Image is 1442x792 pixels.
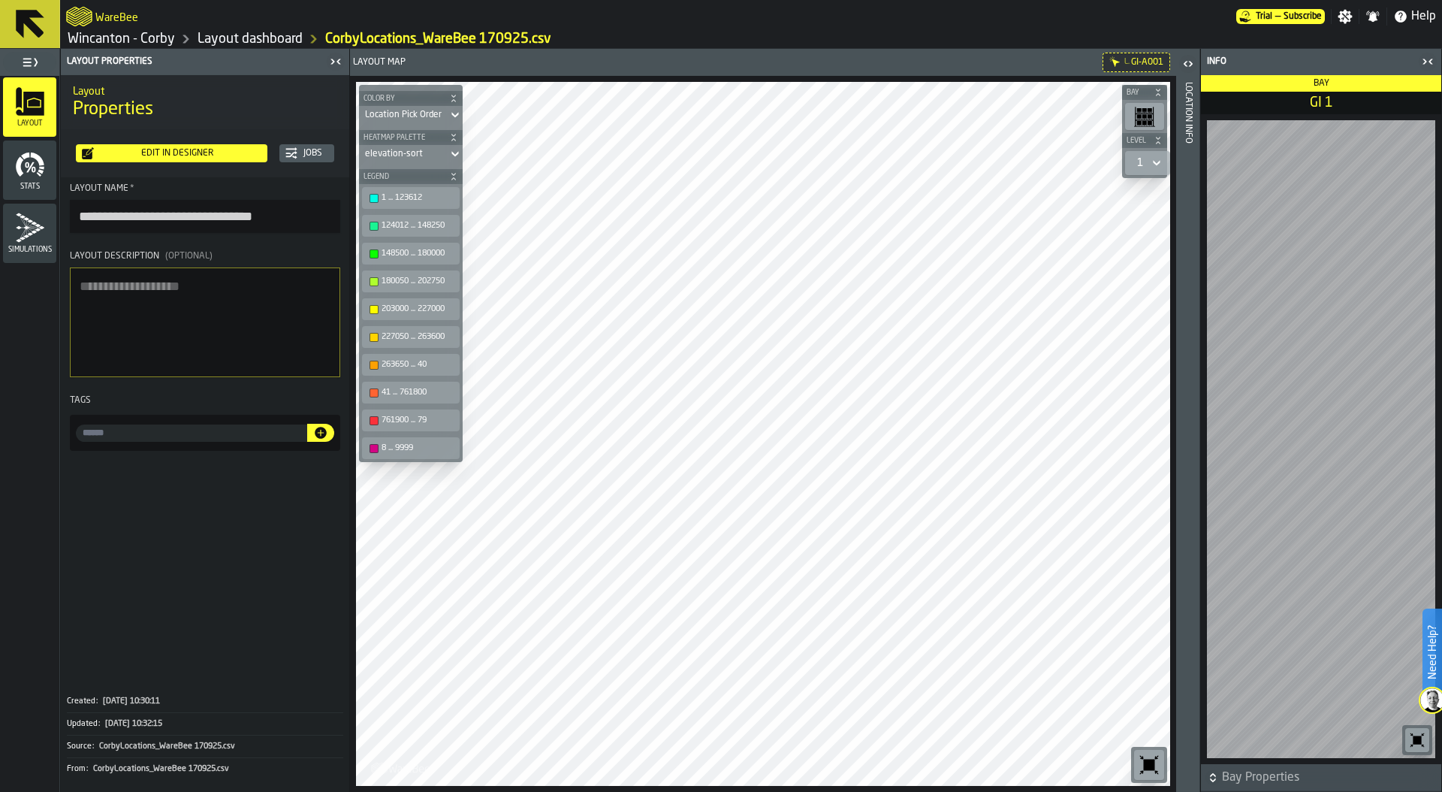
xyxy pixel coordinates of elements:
a: link-to-/wh/i/ace0e389-6ead-4668-b816-8dc22364bb41/designer [198,31,303,47]
div: 761900 ... 79 [382,416,455,425]
li: menu Layout [3,77,56,138]
a: link-to-/wh/i/ace0e389-6ead-4668-b816-8dc22364bb41/layouts/e8c1a6c7-3e26-4f08-bd2f-9387c9c18de8 [325,31,551,47]
div: Layout Name [70,183,340,194]
div: 1 ... 123612 [382,193,455,203]
span: Heatmap Palette [360,134,446,142]
span: Level [1124,137,1151,145]
span: : [96,697,98,706]
span: [DATE] 10:32:15 [105,719,162,729]
div: button-toolbar-undefined [359,240,463,268]
span: CorbyLocations_WareBee 170925.csv [99,742,235,751]
a: logo-header [66,3,92,30]
textarea: Layout Description(Optional) [70,268,340,377]
label: input-value- [76,425,307,442]
div: button-toolbar-undefined [1402,725,1432,755]
div: Info [1204,56,1417,67]
span: GI 1 [1204,95,1438,111]
button: button- [1122,85,1167,100]
div: KeyValueItem-From [67,757,343,780]
span: — [1275,11,1281,22]
span: Required [130,183,134,194]
label: button-toggle-Open [1178,52,1199,79]
svg: Reset zoom and position [1408,731,1426,749]
button: button- [359,169,463,184]
div: button-toolbar-undefined [359,407,463,434]
label: button-toggle-Settings [1332,9,1359,24]
div: button-toolbar-undefined [359,351,463,379]
div: Location Info [1183,79,1193,788]
label: button-toggle-Notifications [1359,9,1386,24]
div: Layout Properties [64,56,325,67]
button: Source:CorbyLocations_WareBee 170925.csv [67,736,343,757]
div: DropdownMenuValue-sortOrder [365,110,442,120]
span: Help [1411,8,1436,26]
label: Need Help? [1424,610,1440,694]
span: Layout Map [353,57,406,68]
span: GI-A001 [1131,57,1163,68]
div: 203000 ... 227000 [382,304,455,314]
span: : [98,719,100,729]
div: DropdownMenuValue-1 [1137,157,1143,169]
span: Stats [3,183,56,191]
button: button- [307,424,334,442]
div: DropdownMenuValue-sortOrder [359,106,463,124]
span: CorbyLocations_WareBee 170925.csv [93,764,229,774]
input: button-toolbar-Layout Name [70,200,340,233]
div: DropdownMenuValue-elevation-sort [359,145,463,163]
button: From:CorbyLocations_WareBee 170925.csv [67,758,343,780]
label: button-toggle-Help [1387,8,1442,26]
label: button-toolbar-Layout Name [70,183,340,233]
span: : [92,742,94,751]
button: button- [1201,764,1441,791]
div: Created [67,697,101,706]
div: Edit in Designer [94,148,261,159]
div: DropdownMenuValue-elevation-sort [365,149,442,159]
a: link-to-/wh/i/ace0e389-6ead-4668-b816-8dc22364bb41/pricing/ [1236,9,1325,24]
div: button-toolbar-undefined [359,212,463,240]
button: button-Edit in Designer [76,144,267,162]
h2: Sub Title [95,9,138,24]
div: DropdownMenuValue-1 [1131,154,1164,172]
button: button- [359,91,463,106]
a: link-to-/wh/i/ace0e389-6ead-4668-b816-8dc22364bb41 [68,31,175,47]
div: KeyValueItem-Source [67,735,343,757]
span: Legend [360,173,446,181]
h2: Sub Title [73,83,337,98]
div: button-toolbar-undefined [359,434,463,462]
button: Created:[DATE] 10:30:11 [67,691,343,712]
button: button-Jobs [279,144,334,162]
label: button-toggle-Close me [1417,53,1438,71]
div: button-toolbar-undefined [359,323,463,351]
div: Hide filter [1109,56,1121,68]
div: 263650 ... 40 [382,360,455,370]
div: Jobs [297,148,328,159]
span: Properties [73,98,153,122]
span: [DATE] 10:30:11 [103,697,160,706]
div: L. [1124,58,1130,66]
div: 148500 ... 180000 [382,249,455,258]
button: button- [1122,133,1167,148]
button: Updated:[DATE] 10:32:15 [67,713,343,735]
div: From [67,764,92,774]
div: 124012 ... 148250 [382,221,455,231]
div: 41 ... 761800 [382,388,455,398]
span: Bay [1314,79,1329,88]
div: Menu Subscription [1236,9,1325,24]
div: KeyValueItem-Updated [67,712,343,735]
span: Bay Properties [1222,769,1438,787]
label: button-toggle-Close me [325,53,346,71]
span: Color by [360,95,446,103]
div: button-toolbar-undefined [359,184,463,212]
span: Simulations [3,246,56,254]
span: Layout [3,119,56,128]
div: 180050 ... 202750 [382,277,455,286]
div: button-toolbar-undefined [1122,100,1167,133]
div: 227050 ... 263600 [382,332,455,342]
label: button-toggle-Toggle Full Menu [3,52,56,73]
span: Bay [1124,89,1151,97]
span: Trial [1256,11,1272,22]
svg: Reset zoom and position [1137,753,1161,777]
div: button-toolbar-undefined [359,295,463,323]
div: title-Properties [61,75,349,129]
div: button-toolbar-undefined [1131,747,1167,783]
